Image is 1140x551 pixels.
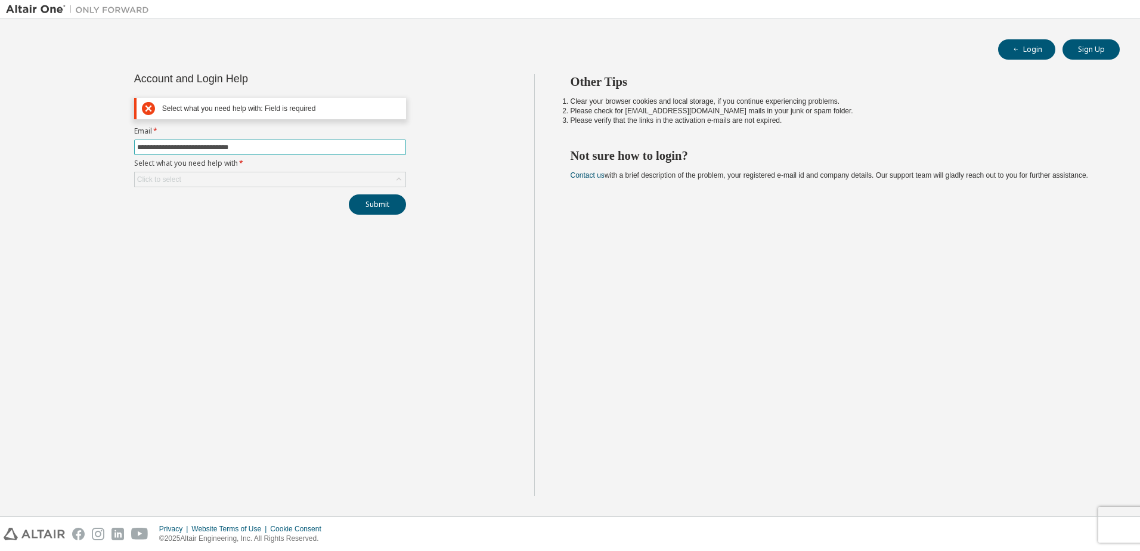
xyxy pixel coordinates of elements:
[571,74,1099,89] h2: Other Tips
[134,74,352,83] div: Account and Login Help
[571,171,605,179] a: Contact us
[571,116,1099,125] li: Please verify that the links in the activation e-mails are not expired.
[162,104,401,113] div: Select what you need help with: Field is required
[134,126,406,136] label: Email
[135,172,405,187] div: Click to select
[1062,39,1120,60] button: Sign Up
[4,528,65,540] img: altair_logo.svg
[270,524,328,534] div: Cookie Consent
[159,524,191,534] div: Privacy
[191,524,270,534] div: Website Terms of Use
[6,4,155,16] img: Altair One
[134,159,406,168] label: Select what you need help with
[111,528,124,540] img: linkedin.svg
[159,534,329,544] p: © 2025 Altair Engineering, Inc. All Rights Reserved.
[72,528,85,540] img: facebook.svg
[388,140,402,154] keeper-lock: Open Keeper Popup
[571,97,1099,106] li: Clear your browser cookies and local storage, if you continue experiencing problems.
[571,148,1099,163] h2: Not sure how to login?
[137,175,181,184] div: Click to select
[92,528,104,540] img: instagram.svg
[349,194,406,215] button: Submit
[131,528,148,540] img: youtube.svg
[571,171,1088,179] span: with a brief description of the problem, your registered e-mail id and company details. Our suppo...
[998,39,1055,60] button: Login
[571,106,1099,116] li: Please check for [EMAIL_ADDRESS][DOMAIN_NAME] mails in your junk or spam folder.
